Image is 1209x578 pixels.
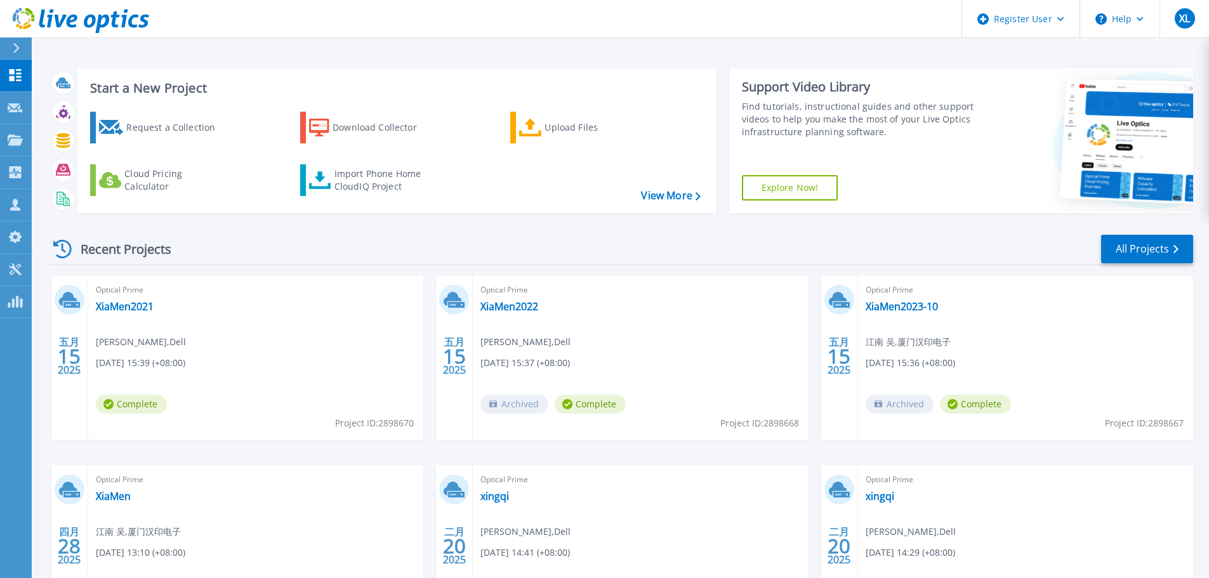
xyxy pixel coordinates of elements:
div: 四月 2025 [57,523,81,569]
span: Optical Prime [866,283,1186,297]
a: xingqi [866,490,894,502]
a: xingqi [480,490,509,502]
div: Request a Collection [126,115,228,140]
div: 二月 2025 [827,523,851,569]
span: 江南 吴 , 厦门汉印电子 [96,525,181,539]
span: [PERSON_NAME] , Dell [866,525,956,539]
span: 15 [828,351,850,362]
span: [DATE] 15:36 (+08:00) [866,356,955,370]
span: 28 [58,541,81,551]
span: Project ID: 2898670 [335,416,414,430]
span: [PERSON_NAME] , Dell [96,335,186,349]
span: Optical Prime [96,283,416,297]
a: View More [641,190,700,202]
span: [DATE] 14:41 (+08:00) [480,546,570,560]
div: Find tutorials, instructional guides and other support videos to help you make the most of your L... [742,100,979,138]
span: Optical Prime [96,473,416,487]
span: Archived [866,395,934,414]
span: [DATE] 13:10 (+08:00) [96,546,185,560]
span: 15 [443,351,466,362]
div: Download Collector [333,115,434,140]
a: XiaMen2022 [480,300,538,313]
span: 江南 吴 , 厦门汉印电子 [866,335,951,349]
h3: Start a New Project [90,81,700,95]
div: 五月 2025 [442,333,466,379]
span: XL [1179,13,1190,23]
span: Project ID: 2898668 [720,416,799,430]
span: Archived [480,395,548,414]
a: Cloud Pricing Calculator [90,164,232,196]
a: All Projects [1101,235,1193,263]
a: XiaMen2023-10 [866,300,938,313]
a: Download Collector [300,112,442,143]
span: Complete [96,395,167,414]
span: Complete [940,395,1011,414]
span: [DATE] 15:37 (+08:00) [480,356,570,370]
div: Recent Projects [49,233,188,265]
span: Optical Prime [480,283,800,297]
div: Import Phone Home CloudIQ Project [334,167,433,193]
span: 15 [58,351,81,362]
span: [PERSON_NAME] , Dell [480,335,571,349]
a: Explore Now! [742,175,838,200]
div: Cloud Pricing Calculator [124,167,226,193]
span: 20 [443,541,466,551]
span: 20 [828,541,850,551]
div: Support Video Library [742,79,979,95]
a: Request a Collection [90,112,232,143]
a: XiaMen [96,490,131,502]
div: 五月 2025 [827,333,851,379]
div: Upload Files [545,115,646,140]
span: Project ID: 2898667 [1105,416,1184,430]
span: Complete [555,395,626,414]
span: [DATE] 15:39 (+08:00) [96,356,185,370]
a: Upload Files [510,112,652,143]
div: 二月 2025 [442,523,466,569]
span: Optical Prime [480,473,800,487]
a: XiaMen2021 [96,300,154,313]
span: [DATE] 14:29 (+08:00) [866,546,955,560]
div: 五月 2025 [57,333,81,379]
span: [PERSON_NAME] , Dell [480,525,571,539]
span: Optical Prime [866,473,1186,487]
